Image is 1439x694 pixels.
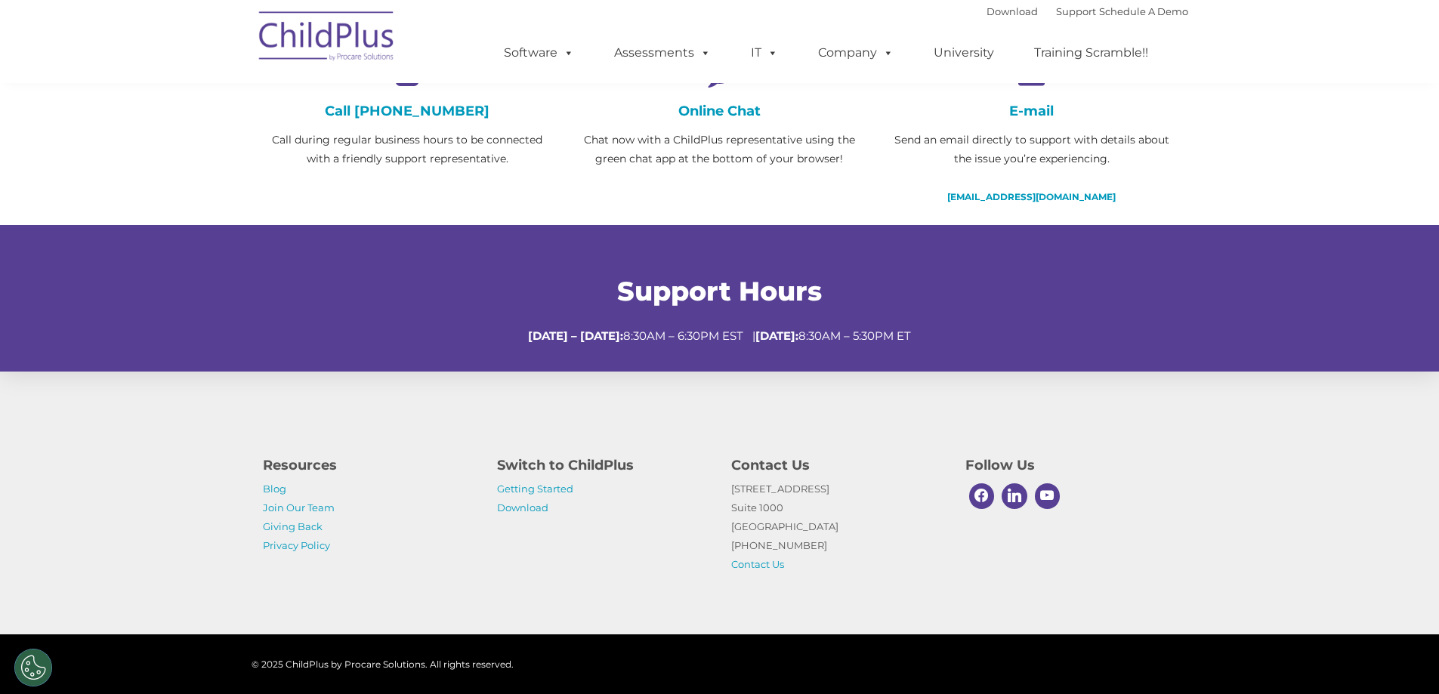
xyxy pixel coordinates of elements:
[528,328,623,343] strong: [DATE] – [DATE]:
[263,501,335,514] a: Join Our Team
[263,131,552,168] p: Call during regular business hours to be connected with a friendly support representative.
[252,1,403,76] img: ChildPlus by Procare Solutions
[887,103,1176,119] h4: E-mail
[731,455,943,476] h4: Contact Us
[998,480,1031,513] a: Linkedin
[263,483,286,495] a: Blog
[803,38,909,68] a: Company
[599,38,726,68] a: Assessments
[947,191,1116,202] a: [EMAIL_ADDRESS][DOMAIN_NAME]
[252,659,514,670] span: © 2025 ChildPlus by Procare Solutions. All rights reserved.
[497,501,548,514] a: Download
[528,328,911,343] span: 8:30AM – 6:30PM EST | 8:30AM – 5:30PM ET
[617,275,822,307] span: Support Hours
[1019,38,1163,68] a: Training Scramble!!
[575,131,864,168] p: Chat now with a ChildPlus representative using the green chat app at the bottom of your browser!
[263,455,474,476] h4: Resources
[987,5,1188,17] font: |
[497,483,573,495] a: Getting Started
[965,455,1177,476] h4: Follow Us
[887,131,1176,168] p: Send an email directly to support with details about the issue you’re experiencing.
[987,5,1038,17] a: Download
[965,480,999,513] a: Facebook
[1099,5,1188,17] a: Schedule A Demo
[919,38,1009,68] a: University
[1056,5,1096,17] a: Support
[263,539,330,551] a: Privacy Policy
[755,328,798,343] strong: [DATE]:
[575,103,864,119] h4: Online Chat
[731,480,943,574] p: [STREET_ADDRESS] Suite 1000 [GEOGRAPHIC_DATA] [PHONE_NUMBER]
[263,520,323,532] a: Giving Back
[14,649,52,686] button: Cookies Settings
[497,455,709,476] h4: Switch to ChildPlus
[731,558,784,570] a: Contact Us
[263,103,552,119] h4: Call [PHONE_NUMBER]
[736,38,793,68] a: IT
[489,38,589,68] a: Software
[1031,480,1064,513] a: Youtube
